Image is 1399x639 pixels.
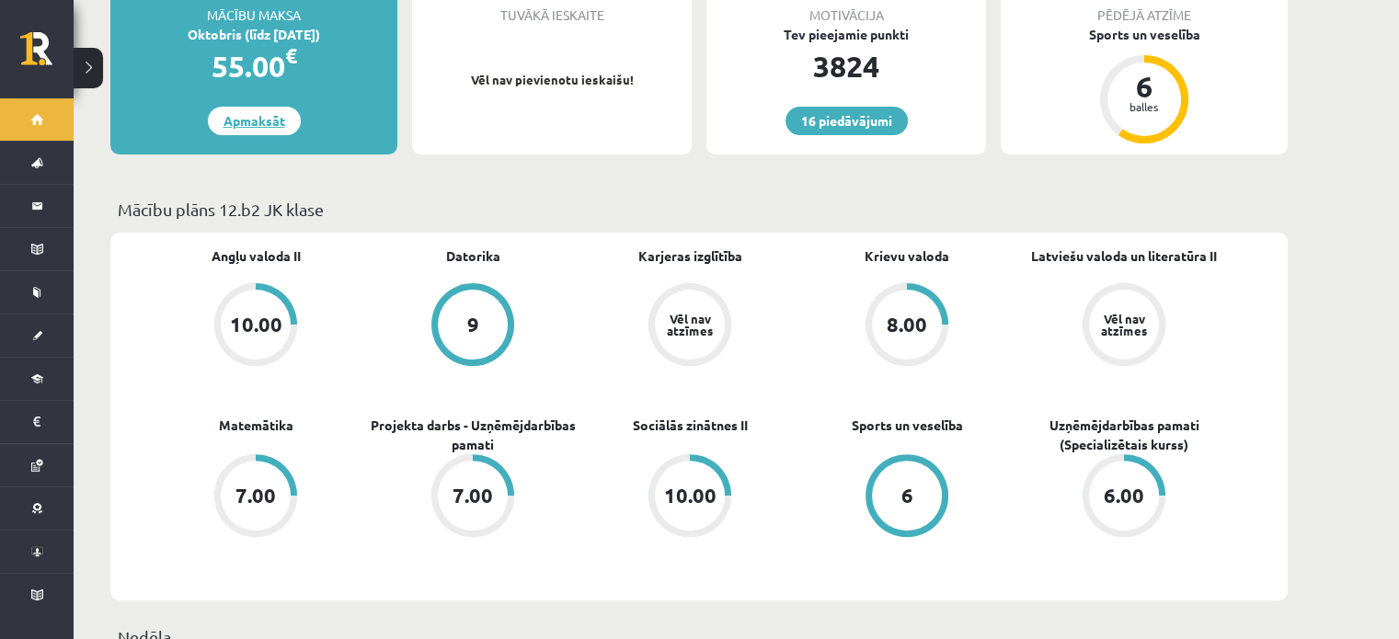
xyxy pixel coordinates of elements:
p: Mācību plāns 12.b2 JK klase [118,197,1280,222]
a: Angļu valoda II [212,246,301,266]
p: Vēl nav pievienotu ieskaišu! [421,71,682,89]
a: Sports un veselība [852,416,963,435]
a: Karjeras izglītība [638,246,742,266]
a: Sports un veselība 6 balles [1001,25,1288,146]
div: 6.00 [1104,485,1144,506]
span: € [285,42,297,69]
a: Matemātika [219,416,293,435]
a: Krievu valoda [865,246,949,266]
a: 10.00 [581,454,798,541]
a: 6.00 [1015,454,1233,541]
div: 55.00 [110,44,397,88]
div: Oktobris (līdz [DATE]) [110,25,397,44]
a: 9 [364,283,581,370]
a: 10.00 [147,283,364,370]
a: Uzņēmējdarbības pamati (Specializētais kurss) [1015,416,1233,454]
a: Vēl nav atzīmes [581,283,798,370]
a: 16 piedāvājumi [786,107,908,135]
div: Vēl nav atzīmes [1098,313,1150,337]
a: Sociālās zinātnes II [633,416,748,435]
div: Sports un veselība [1001,25,1288,44]
a: 8.00 [798,283,1015,370]
div: 7.00 [453,485,493,506]
div: balles [1117,101,1172,112]
a: 7.00 [147,454,364,541]
a: Apmaksāt [208,107,301,135]
a: Vēl nav atzīmes [1015,283,1233,370]
div: 6 [1117,72,1172,101]
a: 6 [798,454,1015,541]
div: 3824 [706,44,986,88]
div: 6 [901,485,913,506]
a: 7.00 [364,454,581,541]
div: Vēl nav atzīmes [664,313,716,337]
div: 9 [467,314,479,335]
div: 7.00 [235,485,276,506]
div: 10.00 [664,485,717,506]
a: Rīgas 1. Tālmācības vidusskola [20,32,74,78]
div: 8.00 [887,314,927,335]
a: Projekta darbs - Uzņēmējdarbības pamati [364,416,581,454]
a: Latviešu valoda un literatūra II [1031,246,1217,266]
div: Tev pieejamie punkti [706,25,986,44]
div: 10.00 [230,314,282,335]
a: Datorika [446,246,500,266]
